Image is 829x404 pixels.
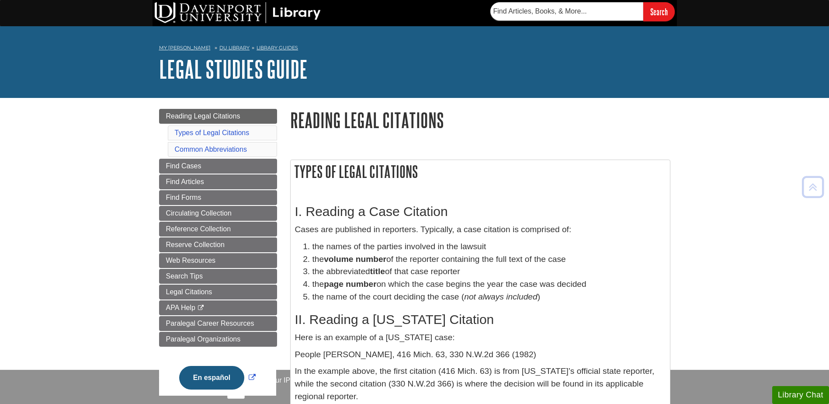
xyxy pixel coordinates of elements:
[312,253,666,266] li: the of the reporter containing the full text of the case
[159,269,277,284] a: Search Tips
[291,160,670,183] h2: Types of Legal Citations
[166,178,204,185] span: Find Articles
[166,194,201,201] span: Find Forms
[159,109,277,124] a: Reading Legal Citations
[324,254,386,264] strong: volume number
[159,42,670,56] nav: breadcrumb
[312,291,666,303] li: the name of the court deciding the case ( )
[799,181,827,193] a: Back to Top
[166,112,240,120] span: Reading Legal Citations
[312,240,666,253] li: the names of the parties involved in the lawsuit
[312,265,666,278] li: the abbreviated of that case reporter
[159,253,277,268] a: Web Resources
[290,109,670,131] h1: Reading Legal Citations
[177,374,258,381] a: Link opens in new window
[166,320,254,327] span: Paralegal Career Resources
[155,2,321,23] img: DU Library
[166,304,195,311] span: APA Help
[159,237,277,252] a: Reserve Collection
[159,44,211,52] a: My [PERSON_NAME]
[175,146,247,153] a: Common Abbreviations
[324,279,376,289] strong: page number
[295,331,666,344] p: Here is an example of a [US_STATE] case:
[295,204,666,219] h2: I. Reading a Case Citation
[166,335,241,343] span: Paralegal Organizations
[175,129,250,136] a: Types of Legal Citations
[643,2,675,21] input: Search
[295,348,666,361] p: People [PERSON_NAME], 416 Mich. 63, 330 N.W.2d 366 (1982)
[166,209,232,217] span: Circulating Collection
[159,332,277,347] a: Paralegal Organizations
[772,386,829,404] button: Library Chat
[295,312,666,327] h2: II. Reading a [US_STATE] Citation
[159,159,277,174] a: Find Cases
[166,288,212,296] span: Legal Citations
[370,267,385,276] strong: title
[159,206,277,221] a: Circulating Collection
[490,2,643,21] input: Find Articles, Books, & More...
[179,366,244,390] button: En español
[166,257,216,264] span: Web Resources
[219,45,250,51] a: DU Library
[312,278,666,291] li: the on which the case begins the year the case was decided
[197,305,205,311] i: This link opens in a new window
[490,2,675,21] form: Searches DU Library's articles, books, and more
[166,241,225,248] span: Reserve Collection
[166,225,231,233] span: Reference Collection
[159,300,277,315] a: APA Help
[166,162,201,170] span: Find Cases
[159,190,277,205] a: Find Forms
[159,222,277,237] a: Reference Collection
[166,272,203,280] span: Search Tips
[257,45,298,51] a: Library Guides
[464,292,537,301] em: not always included
[159,56,308,83] a: Legal Studies Guide
[159,174,277,189] a: Find Articles
[159,316,277,331] a: Paralegal Career Resources
[159,285,277,300] a: Legal Citations
[295,223,666,236] p: Cases are published in reporters. Typically, a case citation is comprised of:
